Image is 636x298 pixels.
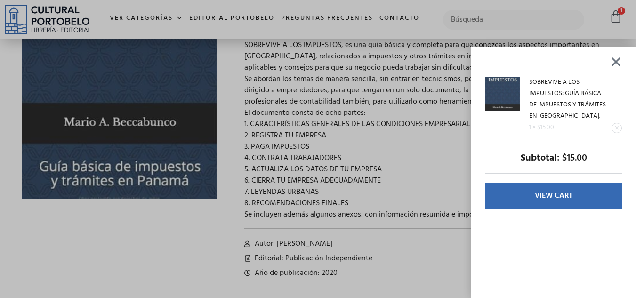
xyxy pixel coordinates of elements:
[537,122,540,133] span: $
[562,151,587,166] bdi: 15.00
[562,151,567,166] span: $
[529,122,536,133] span: 1 ×
[521,151,560,166] strong: Subtotal:
[537,122,554,133] bdi: 15.00
[485,183,622,209] a: View cart
[535,190,572,201] span: View cart
[529,77,606,121] a: SOBREVIVE A LOS IMPUESTOS: GUÍA BÁSICA DE IMPUESTOS Y TRÁMITES EN [GEOGRAPHIC_DATA].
